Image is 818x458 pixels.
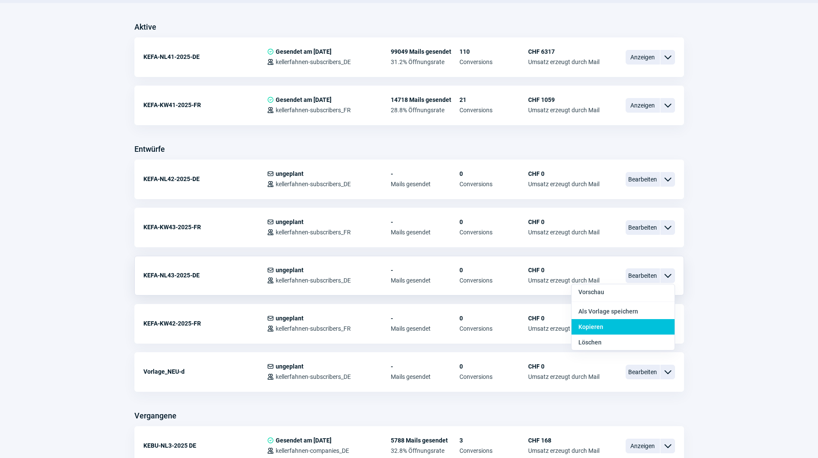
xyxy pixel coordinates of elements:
[143,170,267,188] div: KEFA-NL42-2025-DE
[276,229,351,236] span: kellerfahnen-subscribers_FR
[626,220,660,235] span: Bearbeiten
[578,323,603,330] span: Kopieren
[459,363,528,370] span: 0
[391,447,459,454] span: 32.8% Öffnungsrate
[134,20,156,34] h3: Aktive
[276,170,304,177] span: ungeplant
[528,218,599,225] span: CHF 0
[143,437,267,454] div: KEBU-NL3-2025 DE
[528,48,599,55] span: CHF 6317
[459,170,528,177] span: 0
[528,363,599,370] span: CHF 0
[276,58,351,65] span: kellerfahnen-subscribers_DE
[528,96,599,103] span: CHF 1059
[626,268,660,283] span: Bearbeiten
[528,315,599,322] span: CHF 0
[459,48,528,55] span: 110
[143,218,267,236] div: KEFA-KW43-2025-FR
[528,229,599,236] span: Umsatz erzeugt durch Mail
[276,107,351,114] span: kellerfahnen-subscribers_FR
[626,98,660,113] span: Anzeigen
[528,170,599,177] span: CHF 0
[276,373,351,380] span: kellerfahnen-subscribers_DE
[391,58,459,65] span: 31.2% Öffnungsrate
[528,107,599,114] span: Umsatz erzeugt durch Mail
[391,48,459,55] span: 99049 Mails gesendet
[276,325,351,332] span: kellerfahnen-subscribers_FR
[276,218,304,225] span: ungeplant
[459,447,528,454] span: Conversions
[134,142,165,156] h3: Entwürfe
[459,107,528,114] span: Conversions
[459,181,528,188] span: Conversions
[626,439,660,453] span: Anzeigen
[276,96,331,103] span: Gesendet am [DATE]
[528,267,599,274] span: CHF 0
[391,107,459,114] span: 28.8% Öffnungsrate
[143,363,267,380] div: Vorlage_NEU-d
[134,409,176,423] h3: Vergangene
[459,437,528,444] span: 3
[391,373,459,380] span: Mails gesendet
[276,437,331,444] span: Gesendet am [DATE]
[459,218,528,225] span: 0
[626,50,660,65] span: Anzeigen
[578,289,604,295] span: Vorschau
[276,267,304,274] span: ungeplant
[391,267,459,274] span: -
[578,339,602,346] span: Löschen
[528,447,599,454] span: Umsatz erzeugt durch Mail
[528,181,599,188] span: Umsatz erzeugt durch Mail
[528,373,599,380] span: Umsatz erzeugt durch Mail
[391,325,459,332] span: Mails gesendet
[459,267,528,274] span: 0
[391,170,459,177] span: -
[276,315,304,322] span: ungeplant
[459,315,528,322] span: 0
[459,229,528,236] span: Conversions
[391,229,459,236] span: Mails gesendet
[276,48,331,55] span: Gesendet am [DATE]
[143,267,267,284] div: KEFA-NL43-2025-DE
[391,181,459,188] span: Mails gesendet
[528,325,599,332] span: Umsatz erzeugt durch Mail
[276,277,351,284] span: kellerfahnen-subscribers_DE
[391,96,459,103] span: 14718 Mails gesendet
[528,277,599,284] span: Umsatz erzeugt durch Mail
[459,373,528,380] span: Conversions
[459,58,528,65] span: Conversions
[143,315,267,332] div: KEFA-KW42-2025-FR
[528,437,599,444] span: CHF 168
[276,363,304,370] span: ungeplant
[391,315,459,322] span: -
[276,447,349,454] span: kellerfahnen-companies_DE
[578,308,638,315] span: Als Vorlage speichern
[143,48,267,65] div: KEFA-NL41-2025-DE
[459,325,528,332] span: Conversions
[626,172,660,187] span: Bearbeiten
[459,277,528,284] span: Conversions
[391,363,459,370] span: -
[626,365,660,379] span: Bearbeiten
[391,218,459,225] span: -
[276,181,351,188] span: kellerfahnen-subscribers_DE
[391,277,459,284] span: Mails gesendet
[528,58,599,65] span: Umsatz erzeugt durch Mail
[143,96,267,114] div: KEFA-KW41-2025-FR
[459,96,528,103] span: 21
[391,437,459,444] span: 5788 Mails gesendet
